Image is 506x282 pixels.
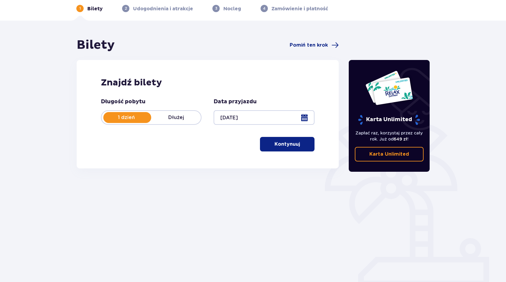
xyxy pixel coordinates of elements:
p: Dłużej [151,114,201,121]
div: 2Udogodnienia i atrakcje [122,5,193,12]
p: 2 [125,6,127,11]
a: Karta Unlimited [355,147,424,161]
p: Długość pobytu [101,98,145,105]
h1: Bilety [77,38,115,53]
p: Kontynuuj [275,141,300,148]
p: Karta Unlimited [369,151,409,158]
div: 3Nocleg [212,5,241,12]
p: 3 [215,6,217,11]
p: Bilety [87,5,103,12]
p: 1 dzień [102,114,151,121]
button: Kontynuuj [260,137,315,151]
p: Karta Unlimited [358,114,421,125]
div: 1Bilety [76,5,103,12]
span: Pomiń ten krok [290,42,328,48]
p: Data przyjazdu [214,98,257,105]
p: Nocleg [223,5,241,12]
span: 649 zł [394,137,407,141]
p: 1 [79,6,81,11]
div: 4Zamówienie i płatność [261,5,328,12]
p: Zamówienie i płatność [271,5,328,12]
h2: Znajdź bilety [101,77,315,88]
p: Zapłać raz, korzystaj przez cały rok. Już od ! [355,130,424,142]
p: 4 [263,6,265,11]
img: Dwie karty całoroczne do Suntago z napisem 'UNLIMITED RELAX', na białym tle z tropikalnymi liśćmi... [365,70,413,105]
p: Udogodnienia i atrakcje [133,5,193,12]
a: Pomiń ten krok [290,41,339,49]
